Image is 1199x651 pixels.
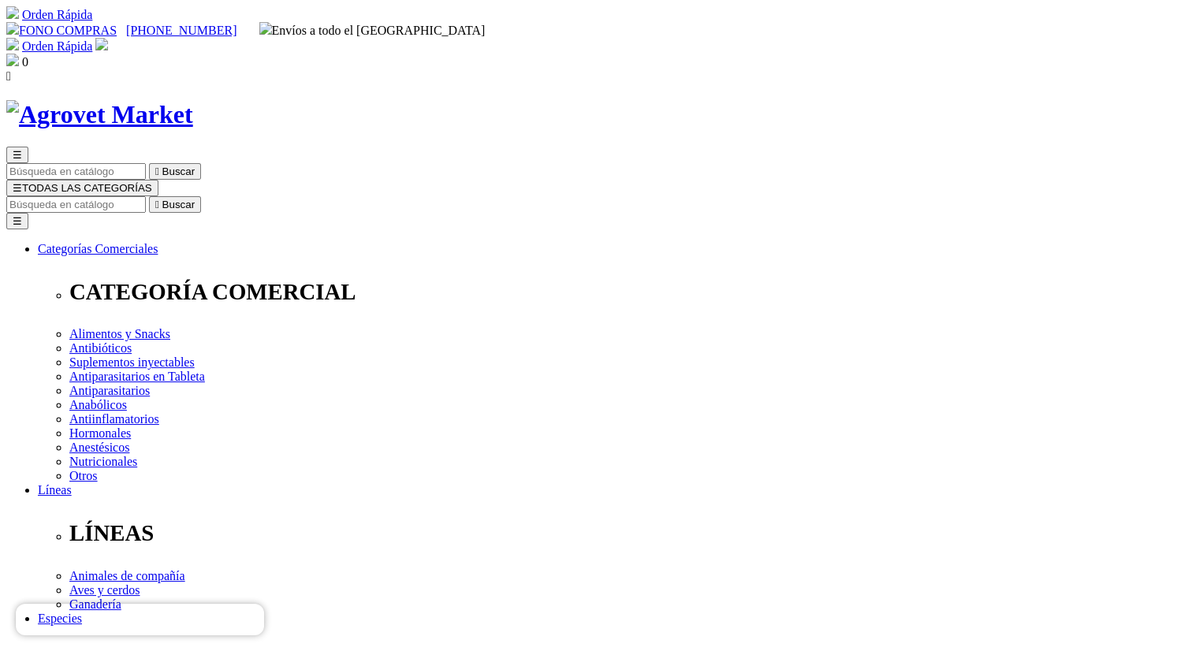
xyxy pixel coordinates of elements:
i:  [6,69,11,83]
button: ☰ [6,213,28,229]
a: Anestésicos [69,441,129,454]
span: ☰ [13,149,22,161]
a: Nutricionales [69,455,137,468]
a: Ganadería [69,597,121,611]
a: Categorías Comerciales [38,242,158,255]
a: [PHONE_NUMBER] [126,24,236,37]
input: Buscar [6,163,146,180]
a: Animales de compañía [69,569,185,582]
a: Suplementos inyectables [69,355,195,369]
img: phone.svg [6,22,19,35]
a: Orden Rápida [22,8,92,21]
button: ☰ [6,147,28,163]
i:  [155,199,159,210]
a: Antiinflamatorios [69,412,159,426]
img: shopping-cart.svg [6,6,19,19]
button: ☰TODAS LAS CATEGORÍAS [6,180,158,196]
span: Envíos a todo el [GEOGRAPHIC_DATA] [259,24,486,37]
a: Alimentos y Snacks [69,327,170,340]
a: Antiparasitarios en Tableta [69,370,205,383]
img: shopping-bag.svg [6,54,19,66]
button:  Buscar [149,196,201,213]
img: user.svg [95,38,108,50]
a: Antiparasitarios [69,384,150,397]
a: Acceda a su cuenta de cliente [95,39,108,53]
a: Otros [69,469,98,482]
img: shopping-cart.svg [6,38,19,50]
a: Aves y cerdos [69,583,140,597]
span: 0 [22,55,28,69]
img: delivery-truck.svg [259,22,272,35]
i:  [155,166,159,177]
p: LÍNEAS [69,520,1193,546]
a: Hormonales [69,426,131,440]
span: Buscar [162,199,195,210]
a: Orden Rápida [22,39,92,53]
input: Buscar [6,196,146,213]
p: CATEGORÍA COMERCIAL [69,279,1193,305]
span: ☰ [13,182,22,194]
a: Antibióticos [69,341,132,355]
a: FONO COMPRAS [6,24,117,37]
img: Agrovet Market [6,100,193,129]
a: Líneas [38,483,72,497]
button:  Buscar [149,163,201,180]
a: Anabólicos [69,398,127,411]
span: Buscar [162,166,195,177]
iframe: Brevo live chat [16,604,264,635]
